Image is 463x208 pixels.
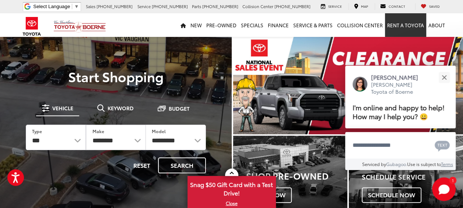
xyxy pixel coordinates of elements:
span: Collision Center [242,3,273,9]
a: Gubagoo. [386,161,407,167]
span: Sales [86,3,95,9]
textarea: Type your message [345,132,456,159]
div: Close[PERSON_NAME][PERSON_NAME] Toyota of BoerneI'm online and happy to help! How may I help you?... [345,66,456,170]
svg: Text [435,140,450,152]
a: Finance [266,13,291,37]
a: My Saved Vehicles [415,3,445,10]
span: Map [361,4,368,8]
h3: Shop Pre-Owned [246,171,347,180]
span: Saved [429,4,440,8]
span: Service [328,4,342,8]
span: Parts [192,3,201,9]
a: Service & Parts: Opens in a new tab [291,13,335,37]
a: Rent a Toyota [385,13,426,37]
p: [PERSON_NAME] [371,73,425,81]
a: New [188,13,204,37]
button: Search [158,157,206,173]
svg: Start Chat [432,177,456,201]
a: Specials [239,13,266,37]
span: ▼ [74,4,79,9]
img: Toyota [18,14,46,38]
button: Toggle Chat Window [432,177,456,201]
span: Service [137,3,151,9]
a: Select Language​ [33,4,79,9]
span: [PHONE_NUMBER] [97,3,133,9]
p: Start Shopping [15,69,216,84]
a: Collision Center [335,13,385,37]
span: Contact [389,4,405,8]
span: [PHONE_NUMBER] [202,3,238,9]
button: Click to view next picture. [428,52,463,119]
span: 1 [452,178,453,182]
span: Budget [169,106,190,111]
label: Make [92,128,104,134]
span: Snag $50 Gift Card with a Test Drive! [188,177,275,199]
span: Select Language [33,4,70,9]
span: Schedule Now [362,187,421,203]
a: About [426,13,447,37]
a: Service [315,3,347,10]
button: Reset [127,157,157,173]
a: Home [178,13,188,37]
a: Terms [441,161,453,167]
label: Model [152,128,166,134]
button: Close [436,69,452,85]
button: Chat with SMS [432,137,452,153]
span: [PHONE_NUMBER] [152,3,188,9]
h4: Schedule Service [362,173,463,181]
p: [PERSON_NAME] Toyota of Boerne [371,81,425,96]
span: Vehicle [52,105,73,111]
span: Use is subject to [407,161,441,167]
span: [PHONE_NUMBER] [274,3,311,9]
span: I'm online and happy to help! How may I help you? 😀 [352,102,445,121]
label: Type [32,128,42,134]
button: Click to view previous picture. [233,52,268,119]
a: Pre-Owned [204,13,239,37]
span: Keyword [108,105,134,111]
span: Serviced by [362,161,386,167]
a: Map [348,3,373,10]
a: Contact [375,3,411,10]
img: Vic Vaughan Toyota of Boerne [53,20,106,33]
